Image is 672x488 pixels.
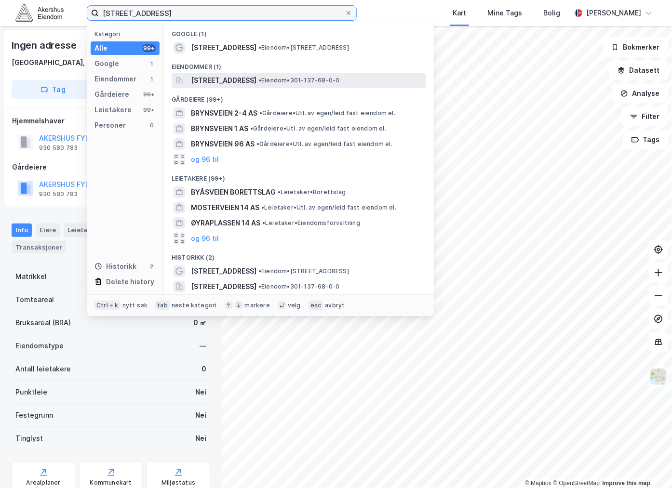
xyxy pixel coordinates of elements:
[39,144,78,152] div: 930 580 783
[122,302,148,309] div: nytt søk
[624,442,672,488] iframe: Chat Widget
[258,283,261,290] span: •
[12,57,107,68] div: [GEOGRAPHIC_DATA], 205/6
[624,442,672,488] div: Kontrollprogram for chat
[94,301,121,310] div: Ctrl + k
[195,409,206,421] div: Nei
[15,409,53,421] div: Festegrunn
[288,302,301,309] div: velg
[94,58,119,69] div: Google
[612,84,668,103] button: Analyse
[262,219,360,227] span: Leietaker • Eiendomsforvaltning
[261,204,264,211] span: •
[191,217,260,229] span: ØYRAPLASSEN 14 AS
[278,188,281,196] span: •
[622,107,668,126] button: Filter
[258,77,340,84] span: Eiendom • 301-137-68-0-0
[649,368,668,386] img: Z
[258,44,349,52] span: Eiendom • [STREET_ADDRESS]
[39,190,78,198] div: 930 580 783
[191,202,259,213] span: MOSTERVEIEN 14 AS
[164,246,434,264] div: Historikk (2)
[12,115,210,127] div: Hjemmelshaver
[258,77,261,84] span: •
[191,75,256,86] span: [STREET_ADDRESS]
[200,340,206,352] div: —
[191,233,219,244] button: og 96 til
[258,267,349,275] span: Eiendom • [STREET_ADDRESS]
[191,281,256,292] span: [STREET_ADDRESS]
[172,302,217,309] div: neste kategori
[603,480,650,487] a: Improve this map
[191,154,219,165] button: og 96 til
[94,73,136,85] div: Eiendommer
[553,480,600,487] a: OpenStreetMap
[245,302,270,309] div: markere
[259,109,395,117] span: Gårdeiere • Utl. av egen/leid fast eiendom el.
[15,340,64,352] div: Eiendomstype
[15,4,64,21] img: akershus-eiendom-logo.9091f326c980b4bce74ccdd9f866810c.svg
[191,42,256,53] span: [STREET_ADDRESS]
[12,38,78,53] div: Ingen adresse
[36,224,60,237] div: Eiere
[15,271,47,282] div: Matrikkel
[195,386,206,398] div: Nei
[258,283,340,290] span: Eiendom • 301-137-68-0-0
[258,44,261,51] span: •
[487,7,522,19] div: Mine Tags
[64,224,106,237] div: Leietakere
[191,265,256,277] span: [STREET_ADDRESS]
[309,301,323,310] div: esc
[250,125,253,132] span: •
[94,261,136,272] div: Historikk
[525,480,551,487] a: Mapbox
[191,186,276,198] span: BYÅSVEIEN BORETTSLAG
[603,38,668,57] button: Bokmerker
[258,267,261,275] span: •
[142,106,156,114] div: 99+
[15,433,43,444] div: Tinglyst
[142,91,156,98] div: 99+
[191,107,257,119] span: BRYNSVEIEN 2-4 AS
[278,188,346,196] span: Leietaker • Borettslag
[193,317,206,329] div: 0 ㎡
[195,433,206,444] div: Nei
[12,80,94,99] button: Tag
[94,42,108,54] div: Alle
[543,7,560,19] div: Bolig
[15,386,47,398] div: Punktleie
[325,302,345,309] div: avbryt
[609,61,668,80] button: Datasett
[202,363,206,375] div: 0
[191,123,248,134] span: BRYNSVEIEN 1 AS
[94,30,160,38] div: Kategori
[623,130,668,149] button: Tags
[94,119,126,131] div: Personer
[259,109,262,117] span: •
[164,88,434,106] div: Gårdeiere (99+)
[94,89,129,100] div: Gårdeiere
[148,121,156,129] div: 0
[191,138,255,150] span: BRYNSVEIEN 96 AS
[148,60,156,67] div: 1
[12,161,210,173] div: Gårdeiere
[256,140,259,147] span: •
[164,167,434,185] div: Leietakere (99+)
[12,241,66,253] div: Transaksjoner
[256,140,392,148] span: Gårdeiere • Utl. av egen/leid fast eiendom el.
[26,479,60,487] div: Arealplaner
[106,276,154,288] div: Delete history
[15,317,71,329] div: Bruksareal (BRA)
[148,263,156,270] div: 2
[94,104,132,116] div: Leietakere
[99,6,345,20] input: Søk på adresse, matrikkel, gårdeiere, leietakere eller personer
[90,479,132,487] div: Kommunekart
[148,75,156,83] div: 1
[155,301,170,310] div: tab
[161,479,195,487] div: Miljøstatus
[142,44,156,52] div: 99+
[15,363,71,375] div: Antall leietakere
[164,55,434,73] div: Eiendommer (1)
[262,219,265,226] span: •
[261,204,396,211] span: Leietaker • Utl. av egen/leid fast eiendom el.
